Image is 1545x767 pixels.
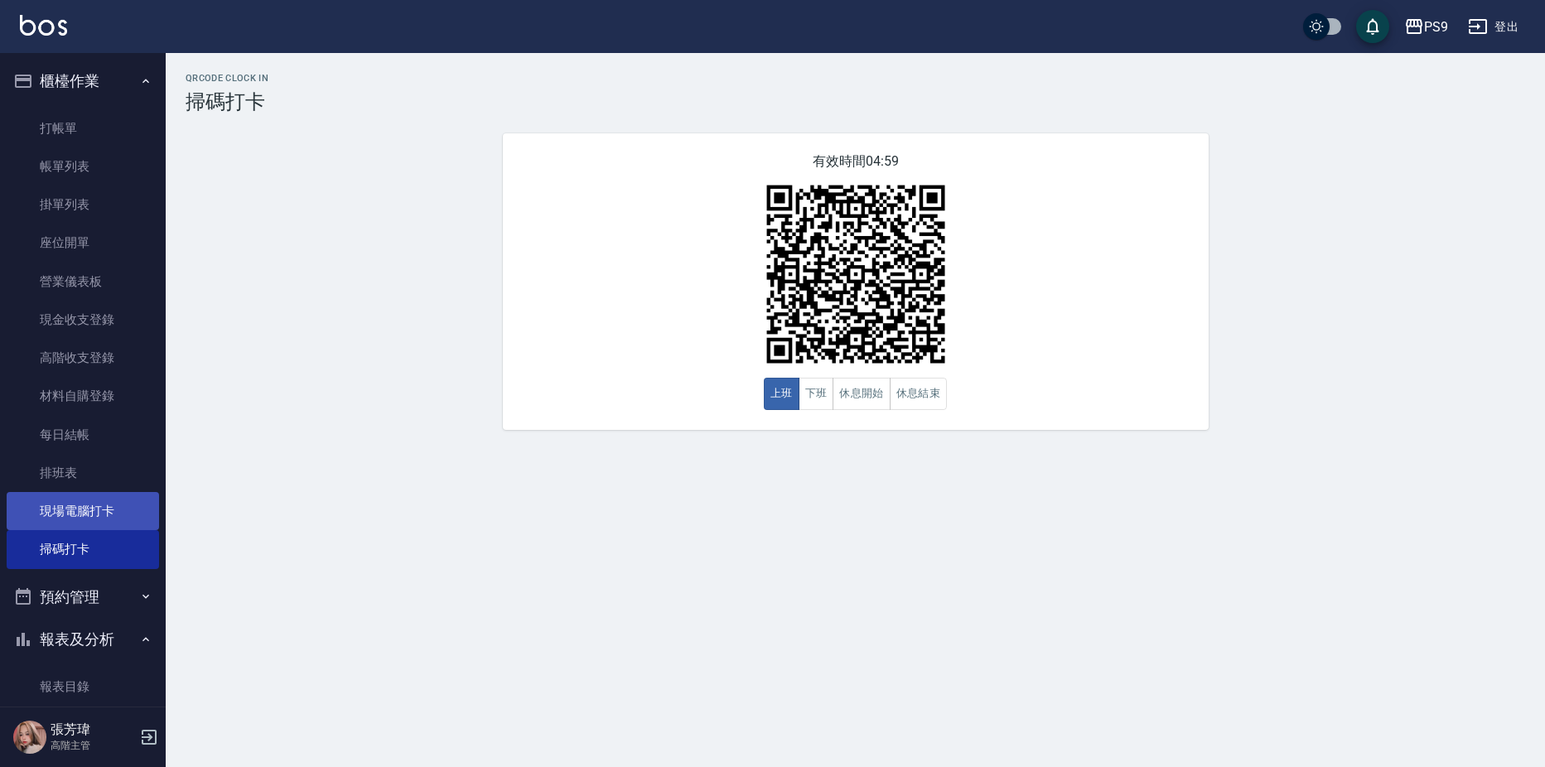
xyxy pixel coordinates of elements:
[51,721,135,738] h5: 張芳瑋
[7,377,159,415] a: 材料自購登錄
[799,378,834,410] button: 下班
[7,301,159,339] a: 現金收支登錄
[7,492,159,530] a: 現場電腦打卡
[13,721,46,754] img: Person
[7,186,159,224] a: 掛單列表
[1398,10,1455,44] button: PS9
[764,378,799,410] button: 上班
[1461,12,1525,42] button: 登出
[7,109,159,147] a: 打帳單
[7,339,159,377] a: 高階收支登錄
[7,706,159,744] a: 消費分析儀表板
[7,416,159,454] a: 每日結帳
[20,15,67,36] img: Logo
[7,576,159,619] button: 預約管理
[890,378,948,410] button: 休息結束
[7,224,159,262] a: 座位開單
[7,60,159,103] button: 櫃檯作業
[186,90,1525,113] h3: 掃碼打卡
[833,378,891,410] button: 休息開始
[7,263,159,301] a: 營業儀表板
[51,738,135,753] p: 高階主管
[7,618,159,661] button: 報表及分析
[7,530,159,568] a: 掃碼打卡
[7,668,159,706] a: 報表目錄
[503,133,1209,430] div: 有效時間 04:59
[1424,17,1448,37] div: PS9
[1356,10,1389,43] button: save
[186,73,1525,84] h2: QRcode Clock In
[7,147,159,186] a: 帳單列表
[7,454,159,492] a: 排班表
